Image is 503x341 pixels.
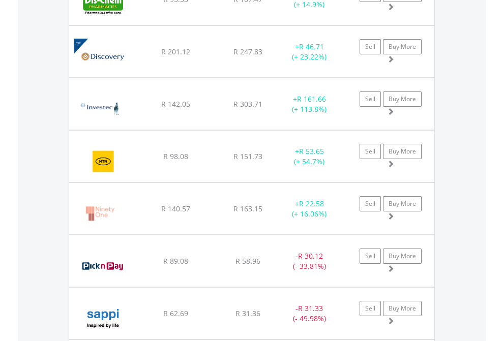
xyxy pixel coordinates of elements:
[74,300,132,336] img: EQU.ZA.SAP.png
[383,144,422,159] a: Buy More
[235,308,260,318] span: R 31.36
[161,99,190,109] span: R 142.05
[360,39,381,54] a: Sell
[163,151,188,161] span: R 98.08
[360,196,381,211] a: Sell
[278,42,341,62] div: + (+ 23.22%)
[299,199,324,208] span: R 22.58
[299,146,324,156] span: R 53.65
[233,151,262,161] span: R 151.73
[74,39,132,75] img: EQU.ZA.DSBP.png
[360,301,381,316] a: Sell
[278,251,341,271] div: - (- 33.81%)
[299,42,324,51] span: R 46.71
[298,303,323,313] span: R 31.33
[74,196,125,232] img: EQU.ZA.NY1.png
[235,256,260,266] span: R 58.96
[383,39,422,54] a: Buy More
[278,146,341,167] div: + (+ 54.7%)
[383,249,422,264] a: Buy More
[298,251,323,261] span: R 30.12
[163,256,188,266] span: R 89.08
[233,47,262,56] span: R 247.83
[360,249,381,264] a: Sell
[383,91,422,107] a: Buy More
[278,199,341,219] div: + (+ 16.06%)
[74,248,132,284] img: EQU.ZA.PIK.png
[74,91,126,127] img: EQU.ZA.INL.png
[233,204,262,213] span: R 163.15
[278,94,341,114] div: + (+ 113.8%)
[297,94,326,104] span: R 161.66
[233,99,262,109] span: R 303.71
[74,143,133,179] img: EQU.ZA.MTN.png
[163,308,188,318] span: R 62.69
[161,47,190,56] span: R 201.12
[161,204,190,213] span: R 140.57
[383,301,422,316] a: Buy More
[383,196,422,211] a: Buy More
[278,303,341,324] div: - (- 49.98%)
[360,144,381,159] a: Sell
[360,91,381,107] a: Sell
